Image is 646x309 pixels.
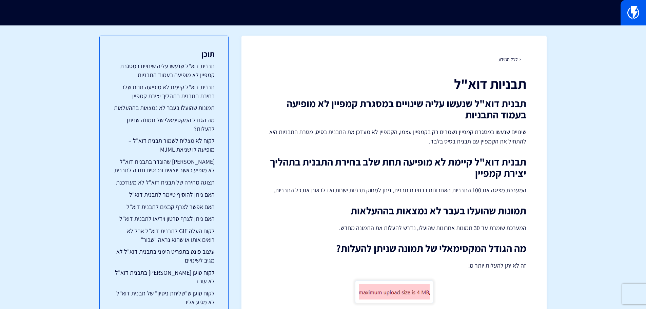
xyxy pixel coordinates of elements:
[113,157,215,175] a: [PERSON_NAME] שהוגדר בתבנית דוא"ל לא מופיע כאשר יוצאים ונכנסים חזרה לתבנית
[113,214,215,223] a: האם ניתן לצרף סרטון וידיאו לתבנית דוא"ל
[113,202,215,211] a: האם אפשר לצרף קבצים לתבנית דוא"ל
[262,156,526,179] h2: תבנית דוא"ל קיימת לא מופיעה תחת שלב בחירת התבנית בתהליך יצירת קמפיין
[262,127,526,146] p: שינויים שנעשו במסגרת קמפיין נשמרים רק בקמפיין עצמו, הקמפיין לא מעדכן את התבנית בסיס, מטרת התבניות...
[113,178,215,187] a: תצוגה מהירה של תבנית דוא"ל לא מעודכנת
[262,205,526,216] h2: תמונות שהועלו בעבר לא נמצאות בההעלאות
[113,103,215,112] a: תמונות שהועלו בעבר לא נמצאות בההעלאות
[113,247,215,265] a: עיצוב פונט בתפריט הימני בתבנית דוא"ל לא מגיב לשינויים
[113,136,215,154] a: לקוח לא מצליח לשמור תבנית דוא"ל – מופיעה לו שגיאת MJML
[113,227,215,244] a: לקוח העלה GIF לתבנית דוא"ל אבל לא רואים אותו או שהוא נראה "שבור"
[262,98,526,120] h2: תבנית דוא"ל שנעשו עליה שינויים במסגרת קמפיין לא מופיעה בעמוד התבניות
[113,62,215,79] a: תבנית דוא"ל שנעשו עליה שינויים במסגרת קמפיין לא מופיעה בעמוד התבניות
[262,261,526,270] p: זה לא יתן להעלות יותר מ:
[262,76,526,91] h1: תבניות דוא"ל
[262,243,526,254] h2: מה הגודל המקסימאלי של תמונה שניתן להעלות?
[498,56,521,62] a: < לכל המידע
[262,223,526,233] p: המערכת שומרת עד 30 תמונות אחרונות שהועלו, נדרש להעלות את התמונה מחדש.
[171,5,476,21] input: חיפוש מהיר...
[262,186,526,195] p: המערכת מציגה את 100 התבניות האחרונות בבחירת תבנית, ניתן למחוק תבניות ישנות ואז לראות את כל התבניות.
[113,116,215,133] a: מה הגודל המקסימאלי של תמונה שניתן להעלות?
[113,268,215,286] a: לקוח טוען [PERSON_NAME] בתבנית דוא"ל לא עובד
[113,190,215,199] a: האם ניתן להוסיף טיימר לתבנית דוא"ל
[113,289,215,306] a: לקוח טוען ש"שליחת ניסיון" של תבנית דוא"ל לא מגיע אליו
[113,83,215,100] a: תבנית דוא"ל קיימת לא מופיעה תחת שלב בחירת התבנית בתהליך יצירת קמפיין
[113,50,215,58] h3: תוכן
